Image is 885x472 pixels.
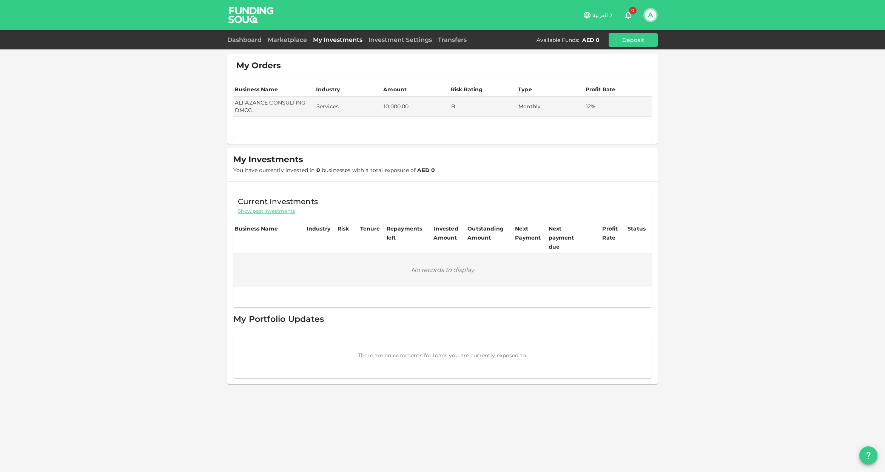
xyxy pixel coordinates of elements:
[515,224,546,242] div: Next Payment
[629,7,637,14] span: 0
[233,154,303,165] span: My Investments
[602,224,625,242] div: Profit Rate
[382,97,449,117] td: 10,000.00
[467,224,505,242] div: Outstanding Amount
[451,85,483,94] div: Risk Rating
[628,224,646,233] div: Status
[435,36,470,43] a: Transfers
[387,224,424,242] div: Repayments left
[593,12,608,18] span: العربية
[338,224,353,233] div: Risk
[549,224,586,251] div: Next payment due
[582,36,600,44] div: AED 0
[233,314,324,324] span: My Portfolio Updates
[234,85,278,94] div: Business Name
[234,224,278,233] div: Business Name
[621,8,636,23] button: 0
[315,97,382,117] td: Services
[433,224,465,242] div: Invested Amount
[233,167,435,174] span: You have currently invested in businesses with a total exposure of
[609,33,658,47] button: Deposit
[316,167,320,174] strong: 0
[358,352,527,359] span: There are no comments for loans you are currently exposed to.
[859,446,877,464] button: question
[307,224,330,233] div: Industry
[233,97,315,117] td: ALFAZANCE CONSULTING DMCC
[584,97,652,117] td: 12%
[383,85,407,94] div: Amount
[310,36,365,43] a: My Investments
[236,60,281,71] span: My Orders
[417,167,435,174] strong: AED 0
[316,85,340,94] div: Industry
[238,208,295,215] span: Show past investments
[365,36,435,43] a: Investment Settings
[518,85,533,94] div: Type
[227,36,265,43] a: Dashboard
[238,195,318,208] span: Current Investments
[517,97,584,117] td: Monthly
[360,224,380,233] div: Tenure
[234,254,651,286] div: No records to display
[537,36,579,44] div: Available Funds :
[265,36,310,43] a: Marketplace
[645,9,656,21] button: A
[450,97,517,117] td: B
[586,85,616,94] div: Profit Rate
